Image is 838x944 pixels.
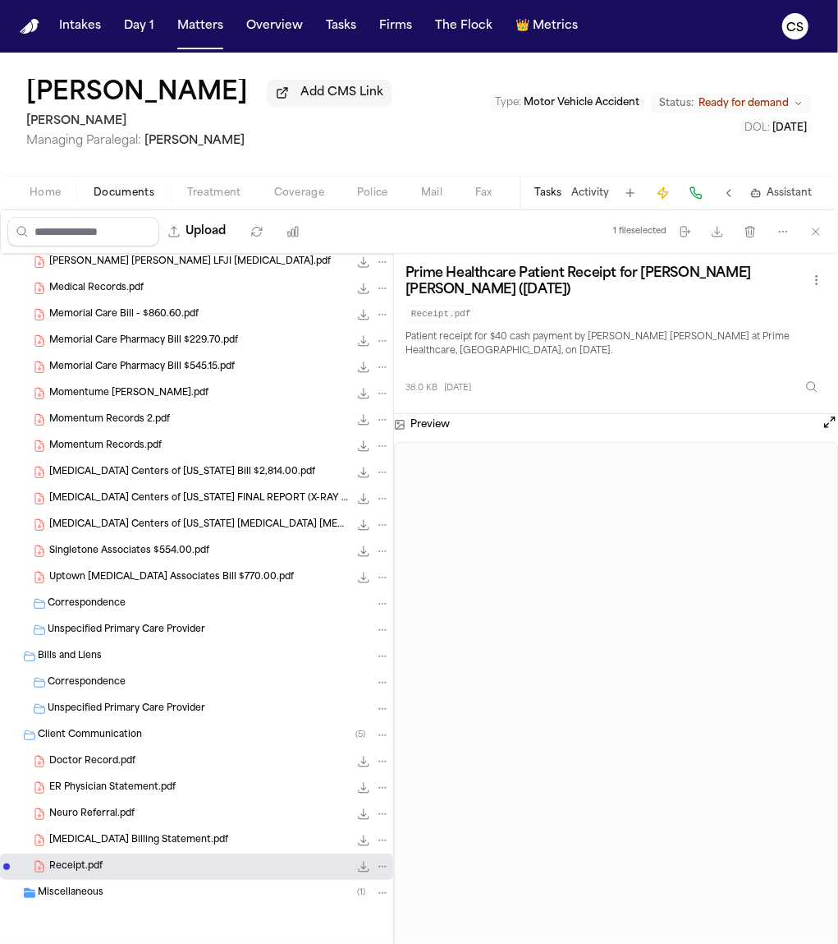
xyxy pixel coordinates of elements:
[355,359,372,375] button: Download Memorial Care Pharmacy Bill $545.15.pdf
[509,12,584,41] button: crownMetrics
[49,308,199,322] span: Memorial Care Bill - $860.60.pdf
[685,182,707,205] button: Make a Call
[319,12,363,41] button: Tasks
[49,413,170,427] span: Momentum Records 2.pdf
[571,186,609,200] button: Activity
[822,414,838,435] button: Open preview
[171,12,230,41] button: Matters
[355,569,372,586] button: Download Uptown Radiology Associates Bill $770.00.pdf
[49,518,349,532] span: [MEDICAL_DATA] Centers of [US_STATE] [MEDICAL_DATA] [MEDICAL_DATA] -L3-L4; 2.5mm protrusion, L4-L...
[405,265,807,298] h3: Prime Healthcare Patient Receipt for [PERSON_NAME] [PERSON_NAME] ([DATE])
[48,624,205,638] span: Unspecified Primary Care Provider
[355,859,372,875] button: Download Receipt.pdf
[48,676,126,690] span: Correspondence
[659,97,694,110] span: Status:
[495,98,521,108] span: Type :
[772,123,807,133] span: [DATE]
[49,545,209,559] span: Singletone Associates $554.00.pdf
[274,186,324,200] span: Coverage
[405,330,827,360] p: Patient receipt for $40 cash payment by [PERSON_NAME] [PERSON_NAME] at Prime Healthcare, [GEOGRAP...
[797,372,827,402] button: Inspect
[117,12,161,41] button: Day 1
[38,729,142,743] span: Client Communication
[405,305,477,324] code: Receipt.pdf
[20,19,39,35] img: Finch Logo
[30,186,61,200] span: Home
[355,438,372,454] button: Download Momentum Records.pdf
[49,755,135,769] span: Doctor Record.pdf
[355,412,372,428] button: Download Momentum Records 2.pdf
[355,280,372,297] button: Download Medical Records.pdf
[49,282,144,296] span: Medical Records.pdf
[490,94,644,111] button: Edit Type: Motor Vehicle Accident
[49,492,349,506] span: [MEDICAL_DATA] Centers of [US_STATE] FINAL REPORT (X-RAY [MEDICAL_DATA] 2-3 VIEWS).pdf
[355,517,372,533] button: Download MRI Centers of Texas MRI LUMBAR -L3-L4; 2.5mm protrusion, L4-L5; 2mm protrusion.pdf
[534,186,561,200] button: Tasks
[767,186,812,200] span: Assistant
[38,886,103,900] span: Miscellaneous
[187,186,241,200] span: Treatment
[428,12,499,41] button: The Flock
[49,571,294,585] span: Uptown [MEDICAL_DATA] Associates Bill $770.00.pdf
[144,135,245,147] span: [PERSON_NAME]
[475,186,492,200] span: Fax
[355,780,372,796] button: Download ER Physician Statement.pdf
[26,112,392,131] h2: [PERSON_NAME]
[300,85,383,101] span: Add CMS Link
[355,543,372,559] button: Download Singletone Associates $554.00.pdf
[355,730,365,739] span: ( 5 )
[750,186,812,200] button: Assistant
[822,414,838,431] button: Open preview
[49,361,235,375] span: Memorial Care Pharmacy Bill $545.15.pdf
[410,418,450,431] h3: Preview
[698,97,789,110] span: Ready for demand
[49,781,176,795] span: ER Physician Statement.pdf
[268,80,392,106] button: Add CMS Link
[405,382,437,394] span: 38.0 KB
[38,650,102,664] span: Bills and Liens
[355,385,372,402] button: Download Momentume JUAN MOLINA-LOPEZ.pdf
[7,217,159,246] input: Search files
[355,753,372,770] button: Download Doctor Record.pdf
[355,806,372,822] button: Download Neuro Referral.pdf
[355,490,372,507] button: Download MRI Centers of Texas FINAL REPORT (X-RAY LUMBAR 2-3 VIEWS).pdf
[49,808,135,822] span: Neuro Referral.pdf
[49,466,315,480] span: [MEDICAL_DATA] Centers of [US_STATE] Bill $2,814.00.pdf
[26,135,141,147] span: Managing Paralegal:
[159,217,236,246] button: Upload
[651,94,812,113] button: Change status from Ready for demand
[49,834,228,848] span: [MEDICAL_DATA] Billing Statement.pdf
[26,79,248,108] button: Edit matter name
[48,702,205,716] span: Unspecified Primary Care Provider
[49,334,238,348] span: Memorial Care Pharmacy Bill $229.70.pdf
[355,306,372,323] button: Download Memorial Care Bill - $860.60.pdf
[26,79,248,108] h1: [PERSON_NAME]
[524,98,639,108] span: Motor Vehicle Accident
[49,860,103,874] span: Receipt.pdf
[355,832,372,849] button: Download Radiology Billing Statement.pdf
[421,186,442,200] span: Mail
[357,888,365,897] span: ( 1 )
[357,186,388,200] span: Police
[49,387,208,401] span: Momentume [PERSON_NAME].pdf
[613,226,666,237] div: 1 file selected
[619,182,642,205] button: Add Task
[373,12,419,41] button: Firms
[355,333,372,349] button: Download Memorial Care Pharmacy Bill $229.70.pdf
[744,123,770,133] span: DOL :
[355,254,372,270] button: Download JUAN MOLINA LOPEZ LFJI PCE.pdf
[49,256,331,269] span: [PERSON_NAME] [PERSON_NAME] LFJI [MEDICAL_DATA].pdf
[240,12,309,41] button: Overview
[53,12,108,41] button: Intakes
[49,440,162,454] span: Momentum Records.pdf
[355,464,372,481] button: Download MRI Centers of Texas Bill $2,814.00.pdf
[20,19,39,35] a: Home
[444,382,471,394] span: [DATE]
